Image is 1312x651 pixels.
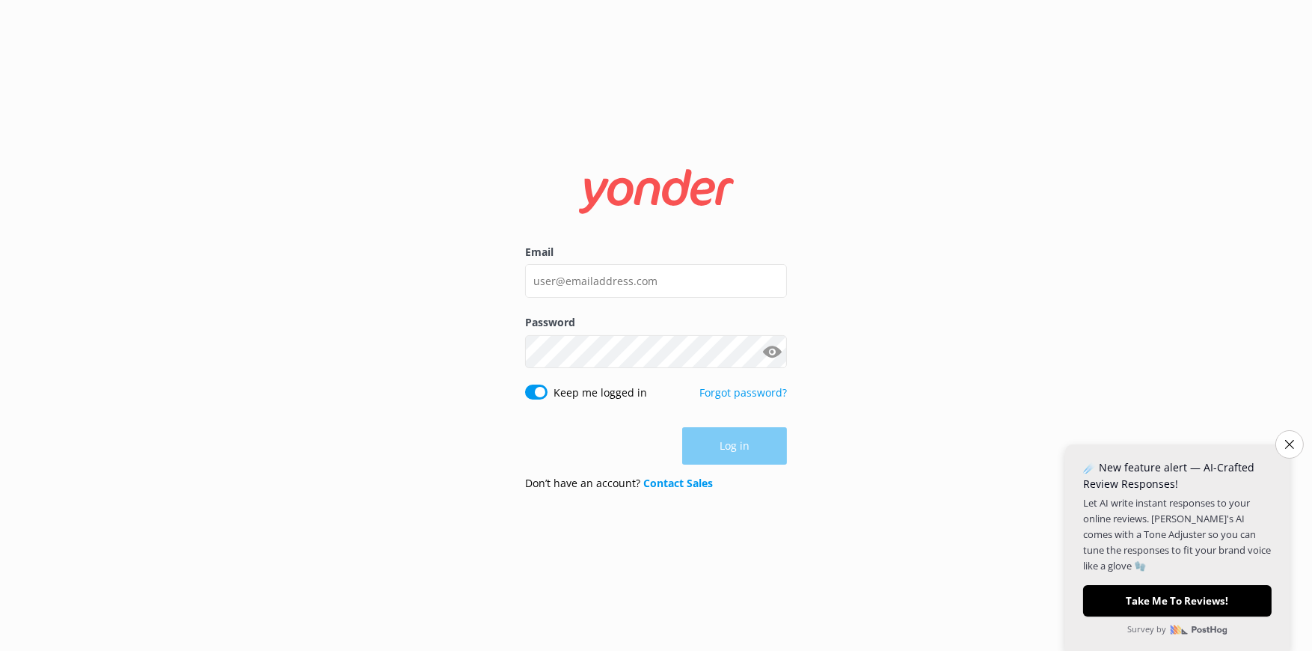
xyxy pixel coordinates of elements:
[525,264,787,298] input: user@emailaddress.com
[525,475,713,492] p: Don’t have an account?
[643,476,713,490] a: Contact Sales
[757,337,787,367] button: Show password
[699,385,787,400] a: Forgot password?
[525,314,787,331] label: Password
[525,244,787,260] label: Email
[554,385,647,401] label: Keep me logged in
